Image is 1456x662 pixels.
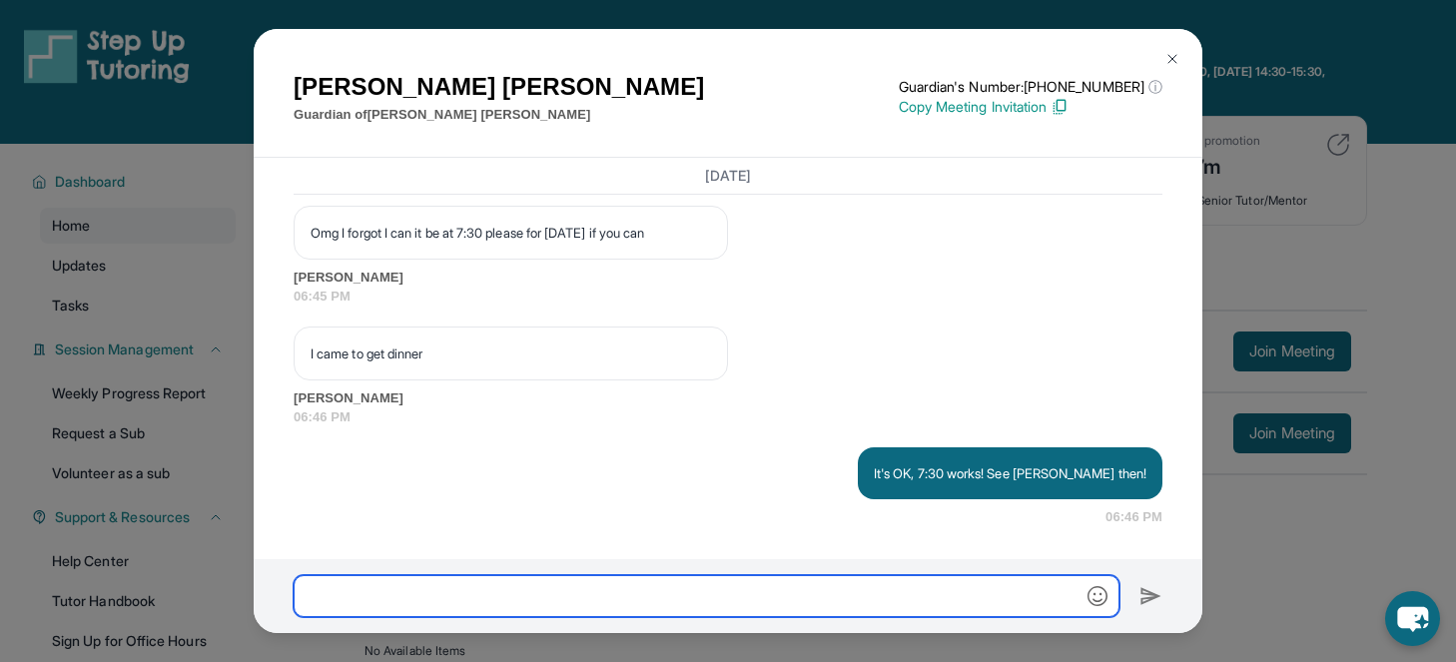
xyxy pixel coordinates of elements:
span: [PERSON_NAME] [294,388,1162,408]
h3: [DATE] [294,166,1162,186]
p: Copy Meeting Invitation [899,97,1162,117]
p: It's OK, 7:30 works! See [PERSON_NAME] then! [874,463,1146,483]
span: [PERSON_NAME] [294,268,1162,288]
img: Emoji [1088,586,1107,606]
p: Omg I forgot I can it be at 7:30 please for [DATE] if you can [311,223,711,243]
h1: [PERSON_NAME] [PERSON_NAME] [294,69,704,105]
span: 06:46 PM [1105,507,1162,527]
span: ⓘ [1148,77,1162,97]
img: Close Icon [1164,51,1180,67]
img: Copy Icon [1051,98,1069,116]
p: I came to get dinner [311,343,711,363]
p: Guardian's Number: [PHONE_NUMBER] [899,77,1162,97]
span: 06:45 PM [294,287,1162,307]
img: Send icon [1139,584,1162,608]
span: 06:46 PM [294,407,1162,427]
button: chat-button [1385,591,1440,646]
p: Guardian of [PERSON_NAME] [PERSON_NAME] [294,105,704,125]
